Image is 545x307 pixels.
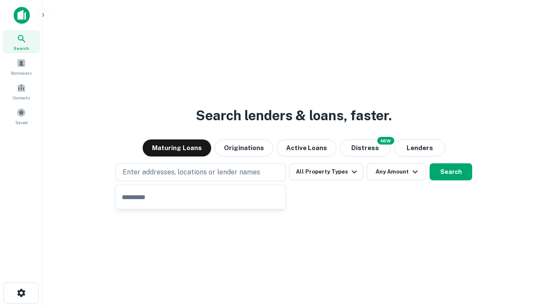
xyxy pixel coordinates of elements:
iframe: Chat Widget [502,239,545,280]
div: NEW [377,137,394,145]
a: Borrowers [3,55,40,78]
span: Contacts [13,94,30,101]
a: Search [3,30,40,53]
button: Search [430,163,472,180]
button: Active Loans [277,139,336,156]
span: Borrowers [11,70,32,76]
button: Lenders [394,139,445,156]
button: Originations [215,139,273,156]
button: Search distressed loans with lien and other non-mortgage details. [340,139,391,156]
button: All Property Types [289,163,363,180]
button: Any Amount [367,163,426,180]
img: capitalize-icon.png [14,7,30,24]
p: Enter addresses, locations or lender names [123,167,260,177]
a: Contacts [3,80,40,103]
button: Maturing Loans [143,139,211,156]
button: Enter addresses, locations or lender names [115,163,286,181]
span: Saved [15,119,28,126]
a: Saved [3,104,40,127]
h3: Search lenders & loans, faster. [196,105,392,126]
span: Search [14,45,29,52]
